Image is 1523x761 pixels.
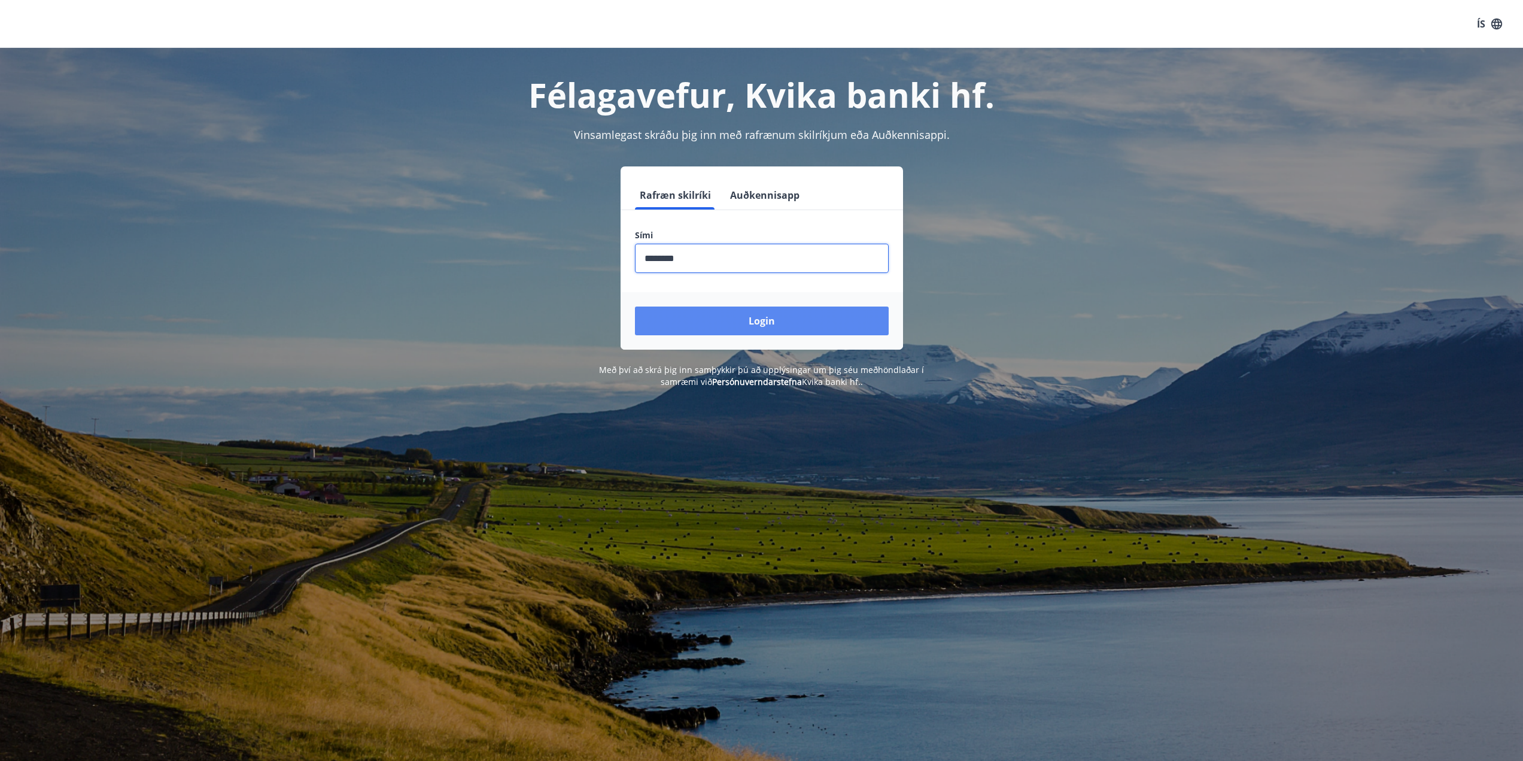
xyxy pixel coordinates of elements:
[1470,13,1509,35] button: ÍS
[725,181,804,210] button: Auðkennisapp
[574,128,950,142] span: Vinsamlegast skráðu þig inn með rafrænum skilríkjum eða Auðkennisappi.
[635,181,716,210] button: Rafræn skilríki
[635,229,889,241] label: Sími
[635,307,889,335] button: Login
[599,364,924,387] span: Með því að skrá þig inn samþykkir þú að upplýsingar um þig séu meðhöndlaðar í samræmi við Kvika b...
[712,376,802,387] a: Persónuverndarstefna
[345,72,1178,117] h1: Félagavefur, Kvika banki hf.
